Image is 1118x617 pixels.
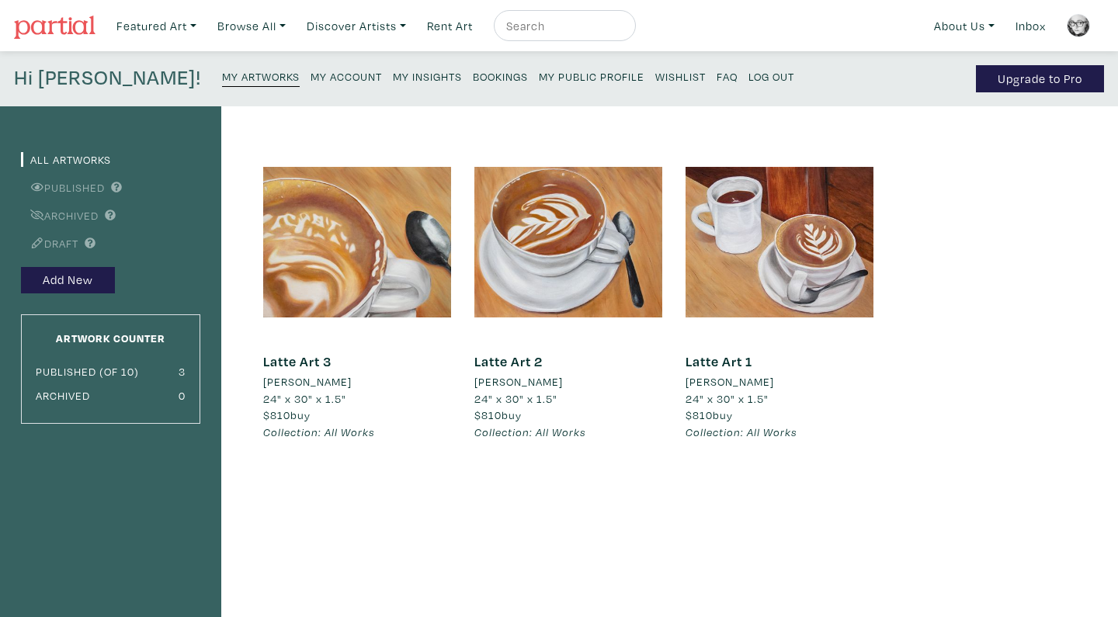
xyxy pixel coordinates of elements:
[474,373,563,390] li: [PERSON_NAME]
[222,69,300,84] small: My Artworks
[109,10,203,42] a: Featured Art
[210,10,293,42] a: Browse All
[686,391,769,406] span: 24" x 30" x 1.5"
[655,69,706,84] small: Wishlist
[21,208,99,223] a: Archived
[263,425,375,439] em: Collection: All Works
[179,388,186,403] small: 0
[393,65,462,86] a: My Insights
[56,331,165,345] small: Artwork Counter
[222,65,300,87] a: My Artworks
[686,425,797,439] em: Collection: All Works
[21,267,115,294] button: Add New
[311,69,382,84] small: My Account
[393,69,462,84] small: My Insights
[36,364,139,379] small: Published (of 10)
[748,69,794,84] small: Log Out
[686,373,873,390] a: [PERSON_NAME]
[179,364,186,379] small: 3
[686,407,733,422] span: buy
[21,180,105,195] a: Published
[505,16,621,36] input: Search
[1009,10,1053,42] a: Inbox
[474,407,502,422] span: $810
[927,10,1002,42] a: About Us
[263,407,290,422] span: $810
[1067,14,1090,37] img: phpThumb.php
[21,236,78,251] a: Draft
[539,69,644,84] small: My Public Profile
[748,65,794,86] a: Log Out
[686,352,752,370] a: Latte Art 1
[474,425,586,439] em: Collection: All Works
[311,65,382,86] a: My Account
[474,373,662,390] a: [PERSON_NAME]
[686,407,713,422] span: $810
[717,65,738,86] a: FAQ
[263,391,346,406] span: 24" x 30" x 1.5"
[717,69,738,84] small: FAQ
[474,352,543,370] a: Latte Art 2
[263,373,352,390] li: [PERSON_NAME]
[36,388,90,403] small: Archived
[474,391,557,406] span: 24" x 30" x 1.5"
[473,65,528,86] a: Bookings
[474,407,522,422] span: buy
[21,152,111,167] a: All Artworks
[539,65,644,86] a: My Public Profile
[14,65,201,92] h4: Hi [PERSON_NAME]!
[263,407,311,422] span: buy
[686,373,774,390] li: [PERSON_NAME]
[655,65,706,86] a: Wishlist
[473,69,528,84] small: Bookings
[263,352,332,370] a: Latte Art 3
[976,65,1104,92] a: Upgrade to Pro
[420,10,480,42] a: Rent Art
[263,373,451,390] a: [PERSON_NAME]
[300,10,413,42] a: Discover Artists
